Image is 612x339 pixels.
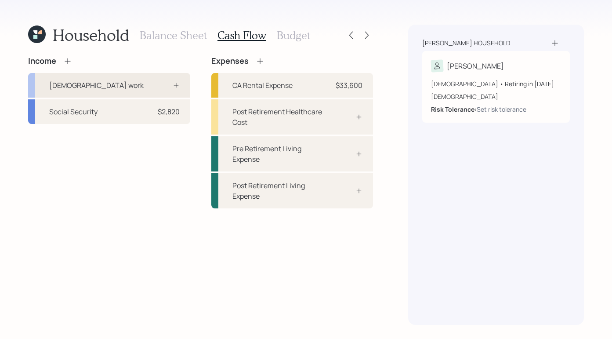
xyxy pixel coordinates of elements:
[447,61,504,71] div: [PERSON_NAME]
[211,56,249,66] h4: Expenses
[431,79,561,88] div: [DEMOGRAPHIC_DATA] • Retiring in [DATE]
[431,105,477,113] b: Risk Tolerance:
[140,29,207,42] h3: Balance Sheet
[232,180,330,201] div: Post Retirement Living Expense
[53,26,129,44] h1: Household
[217,29,266,42] h3: Cash Flow
[477,105,526,114] div: Set risk tolerance
[431,92,561,101] div: [DEMOGRAPHIC_DATA]
[336,80,362,91] div: $33,600
[49,80,144,91] div: [DEMOGRAPHIC_DATA] work
[232,106,330,128] div: Post Retirement Healthcare Cost
[277,29,310,42] h3: Budget
[232,80,293,91] div: CA Rental Expense
[232,143,330,164] div: Pre Retirement Living Expense
[49,106,98,117] div: Social Security
[158,106,180,117] div: $2,820
[28,56,56,66] h4: Income
[422,39,510,47] div: [PERSON_NAME] household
